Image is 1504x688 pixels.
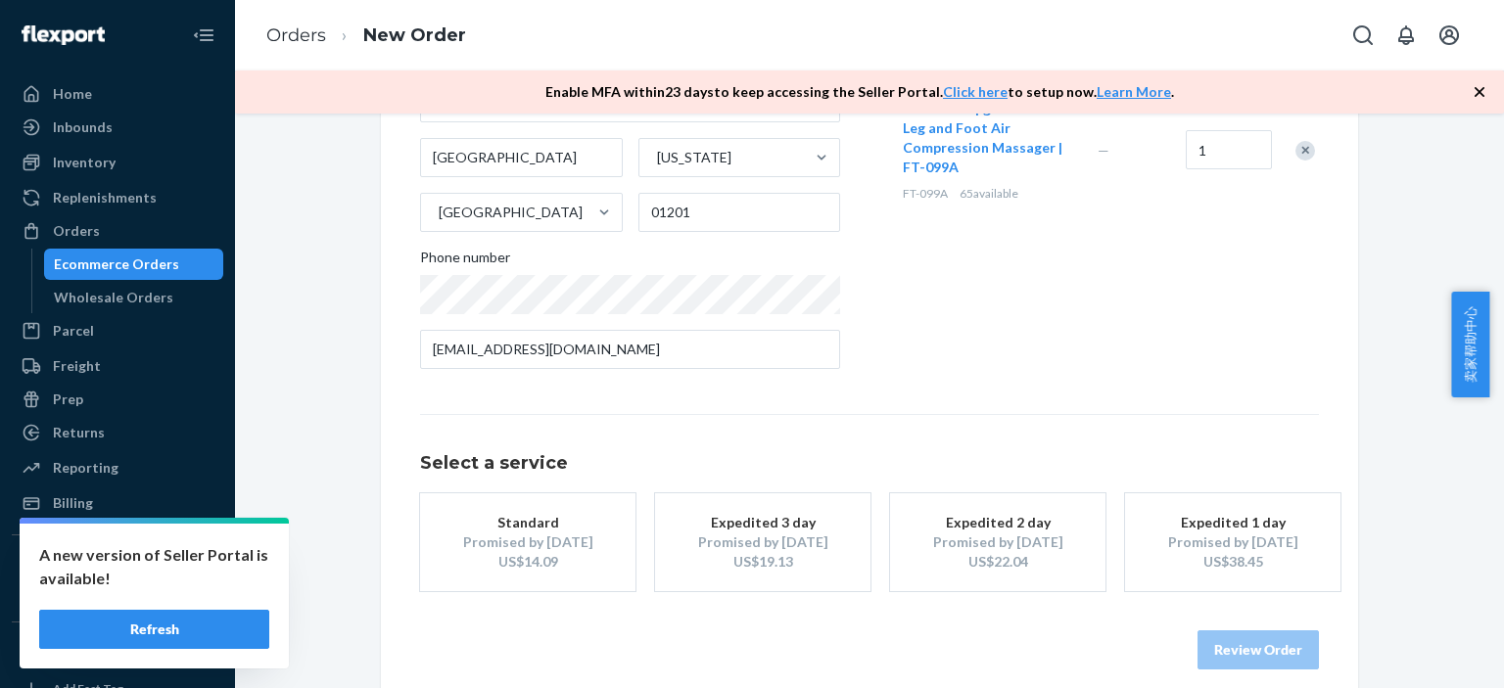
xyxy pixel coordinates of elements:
[22,25,105,45] img: Flexport logo
[1295,141,1315,161] div: Remove Item
[638,193,841,232] input: ZIP Code
[53,117,113,137] div: Inbounds
[439,203,583,222] div: [GEOGRAPHIC_DATA]
[903,186,948,201] span: FT-099A
[53,188,157,207] div: Replenishments
[449,532,606,552] div: Promised by [DATE]
[684,552,841,572] div: US$19.13
[1430,16,1469,55] button: Open account menu
[53,84,92,104] div: Home
[1343,16,1383,55] button: Open Search Box
[919,552,1076,572] div: US$22.04
[960,186,1018,201] span: 65 available
[12,147,223,178] a: Inventory
[12,384,223,415] a: Prep
[363,24,466,46] a: New Order
[1386,16,1426,55] button: Open notifications
[420,248,510,275] span: Phone number
[12,182,223,213] a: Replenishments
[655,493,870,591] button: Expedited 3 dayPromised by [DATE]US$19.13
[39,610,269,649] button: Refresh
[53,153,116,172] div: Inventory
[1125,493,1340,591] button: Expedited 1 dayPromised by [DATE]US$38.45
[53,493,93,513] div: Billing
[684,532,841,552] div: Promised by [DATE]
[1154,552,1311,572] div: US$38.45
[890,493,1105,591] button: Expedited 2 dayPromised by [DATE]US$22.04
[53,356,101,376] div: Freight
[12,551,223,582] button: Integrations
[54,254,179,274] div: Ecommerce Orders
[420,454,1319,474] h1: Select a service
[12,215,223,247] a: Orders
[54,288,173,307] div: Wholesale Orders
[420,493,635,591] button: StandardPromised by [DATE]US$14.09
[251,7,482,65] ol: breadcrumbs
[1097,83,1171,100] a: Learn More
[449,552,606,572] div: US$14.09
[943,83,1008,100] a: Click here
[545,82,1174,102] p: Enable MFA within 23 days to keep accessing the Seller Portal. to setup now. .
[12,417,223,448] a: Returns
[12,78,223,110] a: Home
[12,112,223,143] a: Inbounds
[39,543,269,590] p: A new version of Seller Portal is available!
[1451,292,1489,397] button: 卖家帮助中心
[53,221,100,241] div: Orders
[919,513,1076,532] div: Expedited 2 day
[1154,513,1311,532] div: Expedited 1 day
[655,148,657,167] input: [US_STATE]
[1154,532,1311,552] div: Promised by [DATE]
[12,350,223,382] a: Freight
[449,513,606,532] div: Standard
[657,148,731,167] div: [US_STATE]
[44,249,224,280] a: Ecommerce Orders
[12,590,223,614] a: Add Integration
[903,99,1074,177] button: FIT KING Upgraded Full Leg and Foot Air Compression Massager | FT-099A
[53,390,83,409] div: Prep
[53,321,94,341] div: Parcel
[53,458,118,478] div: Reporting
[437,203,439,222] input: [GEOGRAPHIC_DATA]
[919,532,1076,552] div: Promised by [DATE]
[12,315,223,346] a: Parcel
[684,513,841,532] div: Expedited 3 day
[420,138,623,177] input: City
[184,16,223,55] button: Close Navigation
[12,452,223,483] a: Reporting
[420,330,840,369] input: Email (Only Required for International)
[1186,130,1272,169] input: Quantity
[44,282,224,313] a: Wholesale Orders
[903,100,1062,175] span: FIT KING Upgraded Full Leg and Foot Air Compression Massager | FT-099A
[12,638,223,669] button: Fast Tags
[1198,630,1319,669] button: Review Order
[1098,142,1109,159] span: —
[266,24,326,46] a: Orders
[53,423,105,442] div: Returns
[12,487,223,519] a: Billing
